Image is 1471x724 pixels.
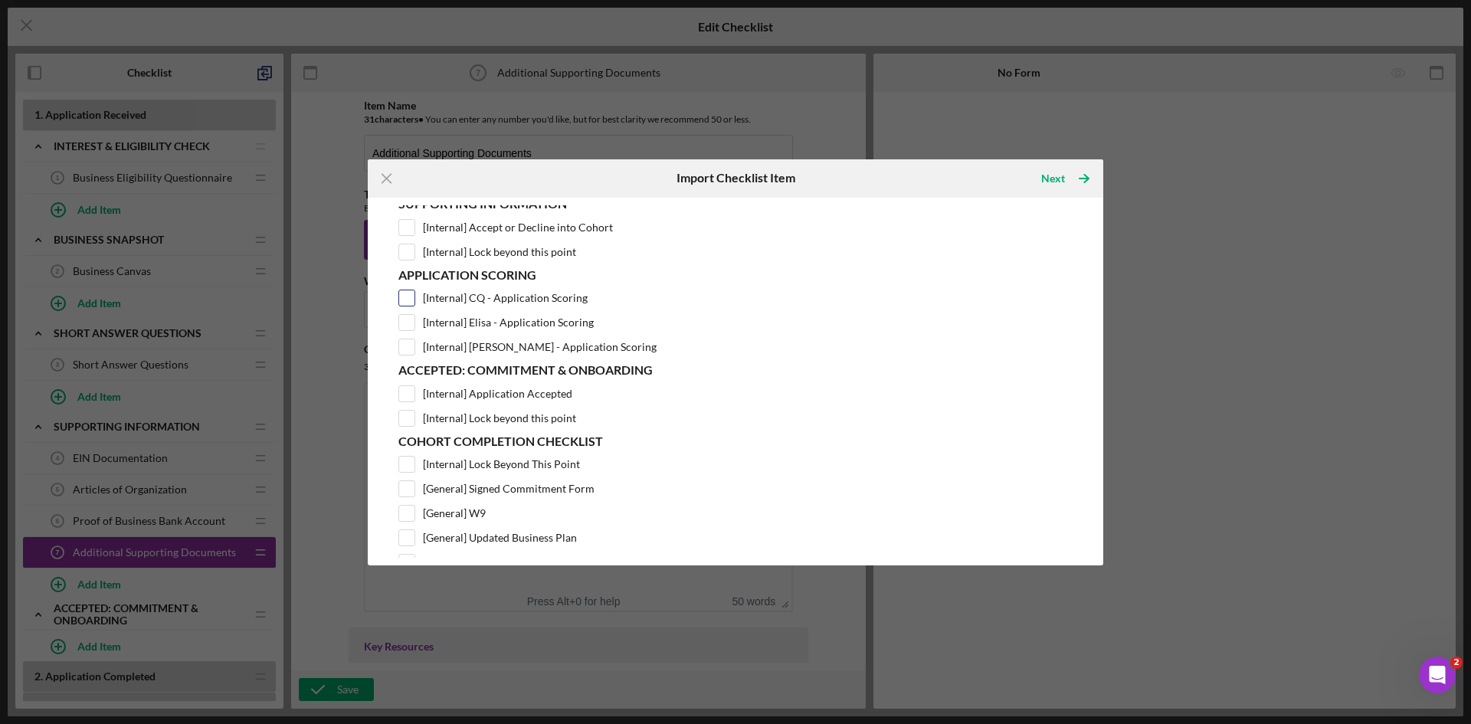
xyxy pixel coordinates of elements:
[1450,657,1463,669] span: 2
[423,290,588,306] label: [Internal] CQ - Application Scoring
[12,102,105,115] strong: Why we need it:
[12,15,414,135] body: Rich Text Area. Press ALT-0 for help.
[1419,657,1456,693] iframe: Intercom live chat
[30,16,332,32] strong: Additional Supporting Documents (optional)
[398,197,1073,211] h6: Supporting Information
[1026,163,1103,194] button: Next
[398,268,1073,282] h6: Application Scoring
[12,15,414,34] h3: 📄
[423,244,576,260] label: [Internal] Lock beyond this point
[423,481,595,496] label: [General] Signed Commitment Form
[398,363,1073,377] h6: Accepted: Commitment & Onboarding
[423,457,580,472] label: [Internal] Lock Beyond This Point
[423,220,613,235] label: [Internal] Accept or Decline into Cohort
[423,386,572,401] label: [Internal] Application Accepted
[423,555,578,570] label: [General] Updated Strategic Plan
[423,530,577,545] label: [General] Updated Business Plan
[12,51,84,64] strong: Description:
[423,411,576,426] label: [Internal] Lock beyond this point
[423,506,486,521] label: [General] W9
[1041,163,1065,194] div: Next
[398,434,1073,448] h6: Cohort Completion Checklist
[12,49,414,135] p: You may include any documents that help us better understand your business and readiness (e.g., a...
[423,339,657,355] label: [Internal] [PERSON_NAME] - Application Scoring
[423,315,594,330] label: [Internal] Elisa - Application Scoring
[677,171,795,185] h6: Import Checklist Item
